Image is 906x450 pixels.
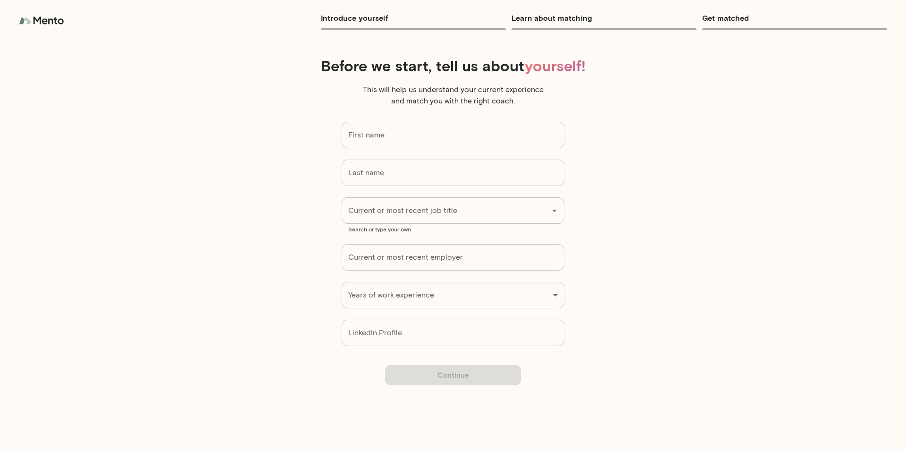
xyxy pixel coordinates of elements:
span: yourself! [525,56,586,75]
h6: Introduce yourself [321,11,506,25]
h6: Learn about matching [512,11,696,25]
img: logo [19,11,66,30]
h4: Before we start, tell us about [98,57,808,75]
p: Search or type your own [348,225,558,233]
button: Open [548,204,561,217]
h6: Get matched [702,11,887,25]
p: This will help us understand your current experience and match you with the right coach. [359,84,547,107]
